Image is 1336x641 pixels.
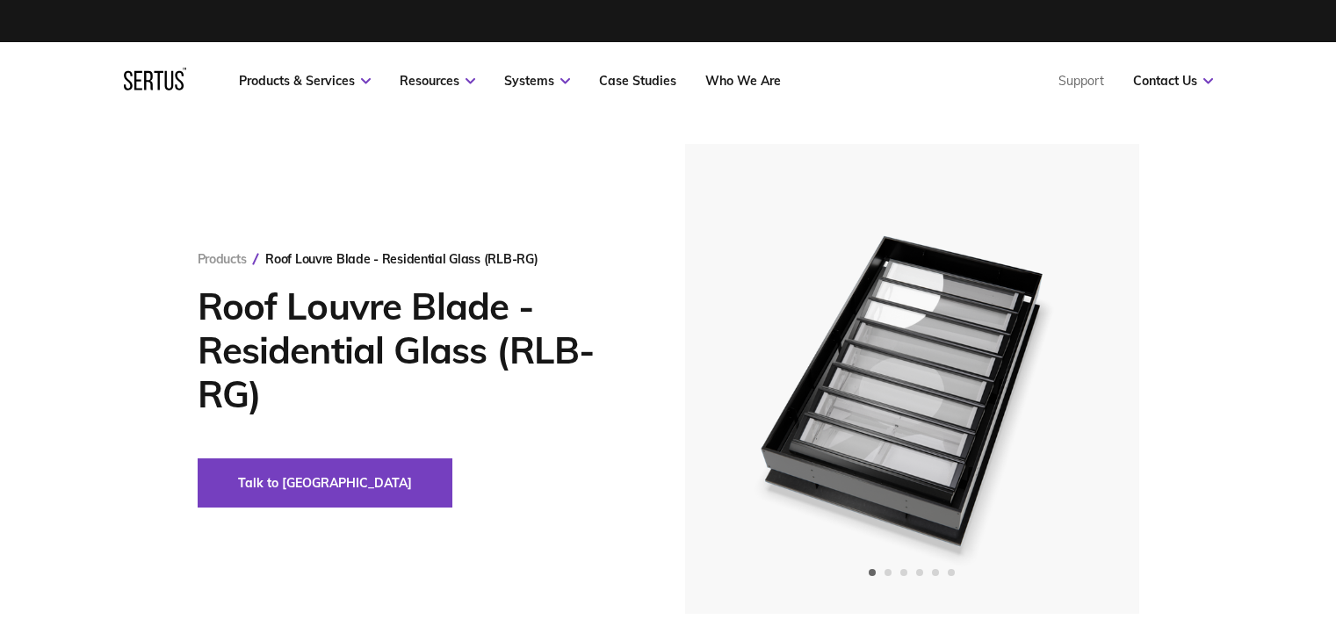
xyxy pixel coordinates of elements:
[599,73,676,89] a: Case Studies
[198,251,247,267] a: Products
[239,73,371,89] a: Products & Services
[198,284,632,416] h1: Roof Louvre Blade - Residential Glass (RLB-RG)
[1058,73,1104,89] a: Support
[900,569,907,576] span: Go to slide 3
[916,569,923,576] span: Go to slide 4
[705,73,781,89] a: Who We Are
[504,73,570,89] a: Systems
[400,73,475,89] a: Resources
[885,569,892,576] span: Go to slide 2
[932,569,939,576] span: Go to slide 5
[948,569,955,576] span: Go to slide 6
[198,458,452,508] button: Talk to [GEOGRAPHIC_DATA]
[1133,73,1213,89] a: Contact Us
